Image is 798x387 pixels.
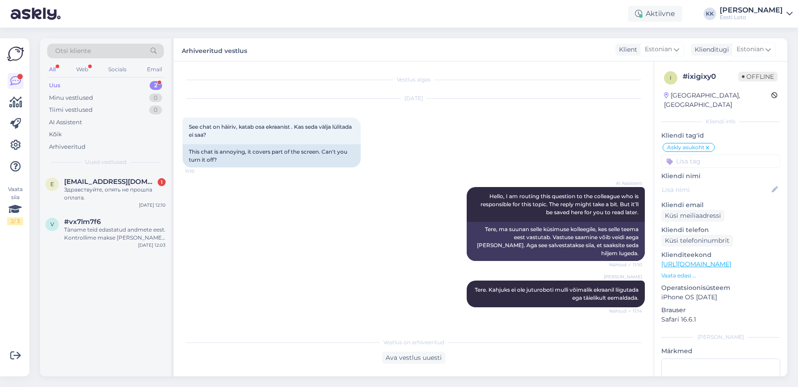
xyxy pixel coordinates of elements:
[145,64,164,75] div: Email
[49,106,93,114] div: Tiimi vestlused
[670,74,672,81] span: i
[662,185,770,195] input: Lisa nimi
[661,131,780,140] p: Kliendi tag'id
[64,226,166,242] div: Täname teid edastatud andmete eest. Kontrollime makse [PERSON_NAME] võtame teiega ühendust esimes...
[661,225,780,235] p: Kliendi telefon
[667,145,704,150] span: Askly asukoht
[480,193,640,216] span: Hello, I am routing this question to the colleague who is responsible for this topic. The reply m...
[150,81,162,90] div: 2
[475,286,640,301] span: Tere. Kahjuks ei ole juturoboti mulli võimalik ekraanil liigutada ega täielikult eemaldada.
[609,261,642,268] span: Nähtud ✓ 11:10
[661,235,733,247] div: Küsi telefoninumbrit
[50,221,54,228] span: v
[661,333,780,341] div: [PERSON_NAME]
[645,45,672,54] span: Estonian
[158,178,166,186] div: 1
[661,155,780,168] input: Lisa tag
[738,72,778,81] span: Offline
[47,64,57,75] div: All
[720,14,783,21] div: Eesti Loto
[615,45,637,54] div: Klient
[691,45,729,54] div: Klienditugi
[683,71,738,82] div: # ixigixy0
[609,308,642,314] span: Nähtud ✓ 11:14
[183,144,361,167] div: This chat is annoying, it covers part of the screen. Can't you turn it off?
[185,168,219,175] span: 11:10
[609,180,642,187] span: AI Assistent
[661,250,780,260] p: Klienditeekond
[628,6,682,22] div: Aktiivne
[182,44,247,56] label: Arhiveeritud vestlus
[661,293,780,302] p: iPhone OS [DATE]
[382,352,445,364] div: Ava vestlus uuesti
[138,242,166,248] div: [DATE] 12:03
[383,338,444,346] span: Vestlus on arhiveeritud
[183,94,645,102] div: [DATE]
[7,185,23,225] div: Vaata siia
[737,45,764,54] span: Estonian
[661,272,780,280] p: Vaata edasi ...
[55,46,91,56] span: Otsi kliente
[74,64,90,75] div: Web
[64,186,166,202] div: Здравствуйте, опять не прошла оплата.
[720,7,793,21] a: [PERSON_NAME]Eesti Loto
[664,91,771,110] div: [GEOGRAPHIC_DATA], [GEOGRAPHIC_DATA]
[661,306,780,315] p: Brauser
[661,260,731,268] a: [URL][DOMAIN_NAME]
[661,210,725,222] div: Küsi meiliaadressi
[49,94,93,102] div: Minu vestlused
[139,202,166,208] div: [DATE] 12:10
[604,273,642,280] span: [PERSON_NAME]
[149,106,162,114] div: 0
[183,76,645,84] div: Vestlus algas
[106,64,128,75] div: Socials
[661,346,780,356] p: Märkmed
[7,45,24,62] img: Askly Logo
[704,8,716,20] div: KK
[7,217,23,225] div: 2 / 3
[49,118,82,127] div: AI Assistent
[189,123,353,138] span: See chat on häiriv, katab osa ekraanist . Kas seda välja lülitada ei saa?
[149,94,162,102] div: 0
[49,143,85,151] div: Arhiveeritud
[50,181,54,187] span: e
[64,178,157,186] span: el_wanted@mail.ru
[64,218,101,226] span: #vx7lm7f6
[720,7,783,14] div: [PERSON_NAME]
[49,81,61,90] div: Uus
[661,200,780,210] p: Kliendi email
[467,222,645,261] div: Tere, ma suunan selle küsimuse kolleegile, kes selle teema eest vastutab. Vastuse saamine võib ve...
[661,171,780,181] p: Kliendi nimi
[661,283,780,293] p: Operatsioonisüsteem
[49,130,62,139] div: Kõik
[661,315,780,324] p: Safari 16.6.1
[85,158,126,166] span: Uued vestlused
[661,118,780,126] div: Kliendi info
